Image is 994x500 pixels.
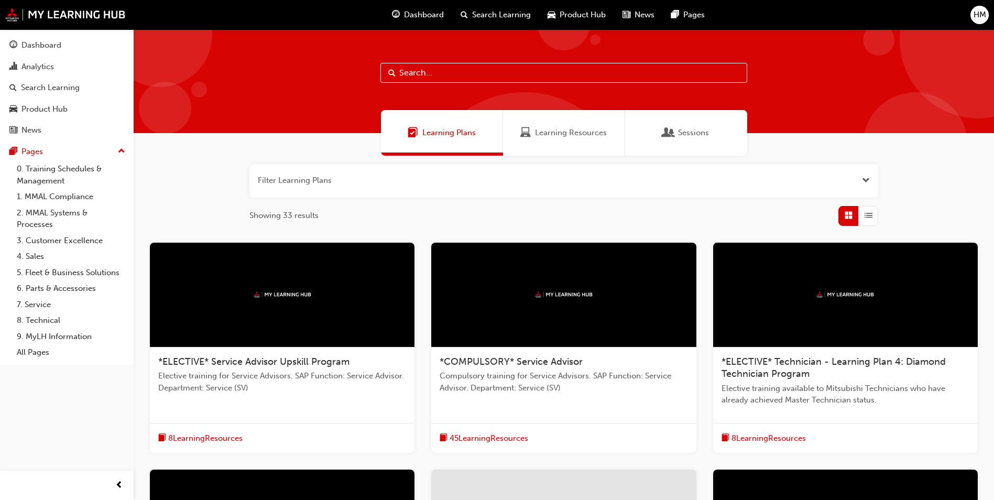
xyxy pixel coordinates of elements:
a: Learning ResourcesLearning Resources [503,110,625,156]
span: Pages [683,9,705,21]
span: Search [388,67,396,79]
span: Showing 33 results [249,210,319,222]
span: car-icon [9,105,17,114]
button: Pages [4,142,129,161]
img: mmal [5,8,126,21]
span: news-icon [9,126,17,135]
a: 1. MMAL Compliance [13,189,129,205]
a: Search Learning [4,78,129,97]
span: search-icon [9,83,17,93]
span: Learning Plans [408,127,418,139]
a: Learning PlansLearning Plans [381,110,503,156]
span: chart-icon [9,62,17,72]
button: Open the filter [862,175,870,187]
span: book-icon [440,432,447,445]
div: Product Hub [21,103,68,115]
span: Learning Resources [535,127,607,139]
span: car-icon [548,8,555,21]
span: *ELECTIVE* Service Advisor Upskill Program [158,356,349,367]
a: 3. Customer Excellence [13,233,129,249]
a: 5. Fleet & Business Solutions [13,265,129,281]
span: guage-icon [9,41,17,50]
span: Elective training for Service Advisors. SAP Function: Service Advisor. Department: Service (SV) [158,370,406,394]
div: News [21,124,41,136]
span: 8 Learning Resources [168,432,243,444]
span: guage-icon [392,8,400,21]
span: Sessions [663,127,674,139]
a: car-iconProduct Hub [539,4,614,26]
a: search-iconSearch Learning [452,4,539,26]
a: 8. Technical [13,312,129,329]
span: book-icon [158,432,166,445]
span: *ELECTIVE* Technician - Learning Plan 4: Diamond Technician Program [722,356,946,380]
a: All Pages [13,344,129,361]
div: Search Learning [21,82,80,94]
a: guage-iconDashboard [384,4,452,26]
a: SessionsSessions [625,110,747,156]
span: Sessions [678,127,709,139]
span: List [865,210,872,222]
span: news-icon [622,8,630,21]
span: Learning Resources [520,127,531,139]
a: 4. Sales [13,248,129,265]
a: mmal*ELECTIVE* Technician - Learning Plan 4: Diamond Technician ProgramElective training availabl... [713,243,978,453]
img: mmal [535,291,593,298]
a: News [4,121,129,140]
a: 9. MyLH Information [13,329,129,345]
span: Learning Plans [422,127,476,139]
span: search-icon [461,8,468,21]
span: *COMPULSORY* Service Advisor [440,356,583,367]
a: Analytics [4,57,129,77]
input: Search... [380,63,747,83]
button: book-icon8LearningResources [722,432,806,445]
span: Dashboard [404,9,444,21]
img: mmal [816,291,874,298]
a: 7. Service [13,297,129,313]
span: News [635,9,654,21]
div: Pages [21,146,43,158]
a: 2. MMAL Systems & Processes [13,205,129,233]
span: prev-icon [115,479,123,492]
span: up-icon [118,145,125,158]
span: pages-icon [9,147,17,157]
img: mmal [254,291,311,298]
span: Compulsory training for Service Advisors. SAP Function: Service Advisor. Department: Service (SV) [440,370,687,394]
a: mmal*COMPULSORY* Service AdvisorCompulsory training for Service Advisors. SAP Function: Service A... [431,243,696,453]
span: book-icon [722,432,729,445]
a: 0. Training Schedules & Management [13,161,129,189]
a: Dashboard [4,36,129,55]
span: 8 Learning Resources [731,432,806,444]
button: book-icon8LearningResources [158,432,243,445]
span: HM [974,9,986,21]
div: Analytics [21,61,54,73]
a: news-iconNews [614,4,663,26]
span: Grid [845,210,853,222]
button: DashboardAnalyticsSearch LearningProduct HubNews [4,34,129,142]
a: pages-iconPages [663,4,713,26]
button: HM [970,6,989,24]
a: Product Hub [4,100,129,119]
span: Elective training available to Mitsubishi Technicians who have already achieved Master Technician... [722,383,969,406]
div: Dashboard [21,39,61,51]
span: Product Hub [560,9,606,21]
a: mmal*ELECTIVE* Service Advisor Upskill ProgramElective training for Service Advisors. SAP Functio... [150,243,414,453]
a: 6. Parts & Accessories [13,280,129,297]
button: book-icon45LearningResources [440,432,528,445]
span: 45 Learning Resources [450,432,528,444]
span: pages-icon [671,8,679,21]
span: Search Learning [472,9,531,21]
